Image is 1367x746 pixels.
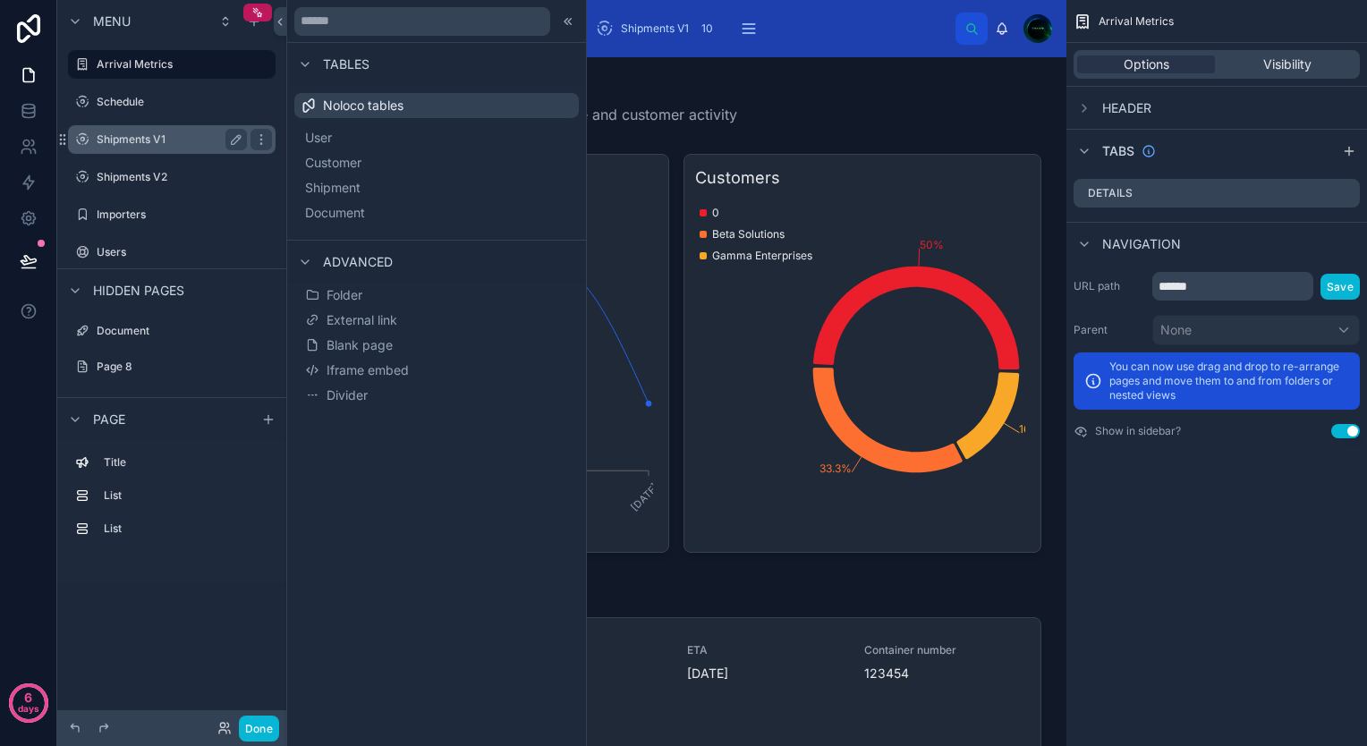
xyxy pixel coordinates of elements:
[1109,360,1349,403] p: You can now use drag and drop to re-arrange pages and move them to and from folders or nested views
[1320,274,1360,300] button: Save
[301,150,572,175] button: Customer
[24,689,32,707] p: 6
[696,18,718,39] div: 10
[305,204,365,222] span: Document
[301,200,572,225] button: Document
[93,282,184,300] span: Hidden pages
[1088,186,1133,200] label: Details
[305,179,361,197] span: Shipment
[68,352,276,381] a: Page 8
[97,170,272,184] label: Shipments V2
[97,324,272,338] label: Document
[1160,321,1192,339] span: None
[97,57,265,72] label: Arrival Metrics
[301,383,572,408] button: Divider
[68,163,276,191] a: Shipments V2
[239,716,279,742] button: Done
[68,317,276,345] a: Document
[1102,99,1151,117] span: Header
[1074,323,1145,337] label: Parent
[104,521,268,536] label: List
[57,440,286,561] div: scrollable content
[301,125,572,150] button: User
[1095,424,1181,438] label: Show in sidebar?
[327,336,393,354] span: Blank page
[68,238,276,267] a: Users
[97,208,272,222] label: Importers
[93,13,131,30] span: Menu
[97,132,240,147] label: Shipments V1
[327,311,397,329] span: External link
[68,200,276,229] a: Importers
[1124,55,1169,73] span: Options
[68,125,276,154] a: Shipments V1
[18,696,39,721] p: days
[1074,279,1145,293] label: URL path
[301,358,572,383] button: Iframe embed
[97,95,272,109] label: Schedule
[104,455,268,470] label: Title
[97,245,272,259] label: Users
[621,21,689,36] span: Shipments V1
[590,13,724,45] a: Shipments V110
[301,333,572,358] button: Blank page
[327,286,362,304] span: Folder
[93,411,125,428] span: Page
[1099,14,1174,29] span: Arrival Metrics
[323,55,369,73] span: Tables
[301,308,572,333] button: External link
[1102,142,1134,160] span: Tabs
[327,361,409,379] span: Iframe embed
[301,175,572,200] button: Shipment
[323,253,393,271] span: Advanced
[1102,235,1181,253] span: Navigation
[1152,315,1360,345] button: None
[305,129,332,147] span: User
[323,97,403,114] span: Noloco tables
[344,9,955,48] div: scrollable content
[305,154,361,172] span: Customer
[1263,55,1312,73] span: Visibility
[97,360,272,374] label: Page 8
[327,386,368,404] span: Divider
[68,50,276,79] a: Arrival Metrics
[68,88,276,116] a: Schedule
[104,488,268,503] label: List
[301,283,572,308] button: Folder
